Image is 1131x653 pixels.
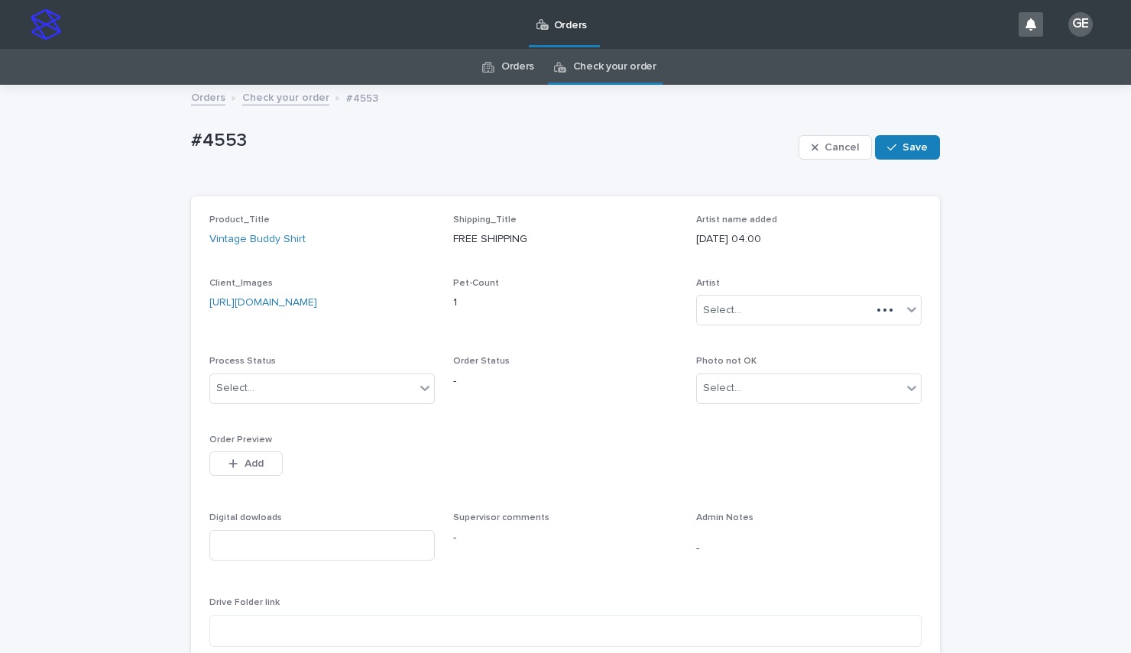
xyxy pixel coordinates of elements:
[696,231,922,247] p: [DATE] 04:00
[875,135,940,160] button: Save
[696,215,777,225] span: Artist name added
[216,380,254,396] div: Select...
[453,295,679,311] p: 1
[453,215,517,225] span: Shipping_Title
[242,88,329,105] a: Check your order
[209,279,273,288] span: Client_Images
[453,357,510,366] span: Order Status
[453,530,679,546] p: -
[209,215,270,225] span: Product_Title
[696,279,720,288] span: Artist
[209,435,272,444] span: Order Preview
[1068,12,1093,37] div: GE
[825,142,859,153] span: Cancel
[209,598,280,607] span: Drive Folder link
[501,49,534,85] a: Orders
[209,231,306,247] a: Vintage Buddy Shirt
[799,135,872,160] button: Cancel
[453,513,549,522] span: Supervisor comments
[245,458,264,469] span: Add
[453,373,679,390] p: -
[209,451,283,476] button: Add
[191,130,792,152] p: #4553
[209,297,317,308] a: [URL][DOMAIN_NAME]
[209,513,282,522] span: Digital dowloads
[31,9,61,40] img: stacker-logo-s-only.png
[696,513,753,522] span: Admin Notes
[191,88,225,105] a: Orders
[903,142,928,153] span: Save
[703,380,741,396] div: Select...
[696,541,922,557] p: -
[453,279,499,288] span: Pet-Count
[573,49,656,85] a: Check your order
[209,357,276,366] span: Process Status
[703,302,741,318] div: Select...
[346,89,378,105] p: #4553
[453,231,679,247] p: FREE SHIPPING
[696,357,757,366] span: Photo not OK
